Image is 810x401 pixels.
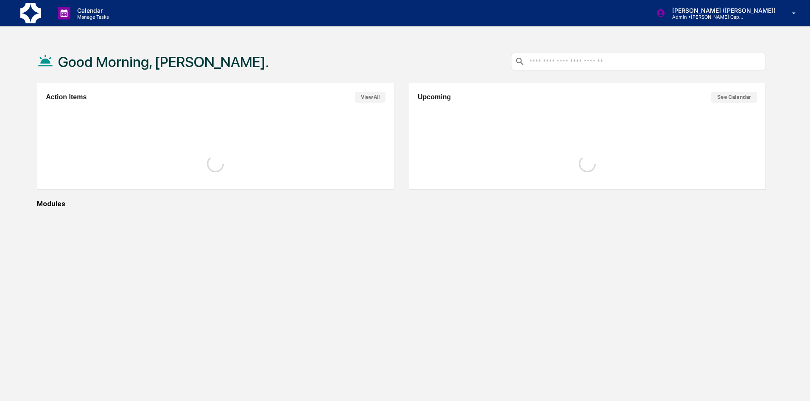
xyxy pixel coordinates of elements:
[37,200,766,208] div: Modules
[58,53,269,70] h1: Good Morning, [PERSON_NAME].
[665,14,744,20] p: Admin • [PERSON_NAME] Capital
[665,7,780,14] p: [PERSON_NAME] ([PERSON_NAME])
[355,92,385,103] button: View All
[70,7,113,14] p: Calendar
[70,14,113,20] p: Manage Tasks
[46,93,87,101] h2: Action Items
[20,3,41,23] img: logo
[418,93,451,101] h2: Upcoming
[711,92,757,103] button: See Calendar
